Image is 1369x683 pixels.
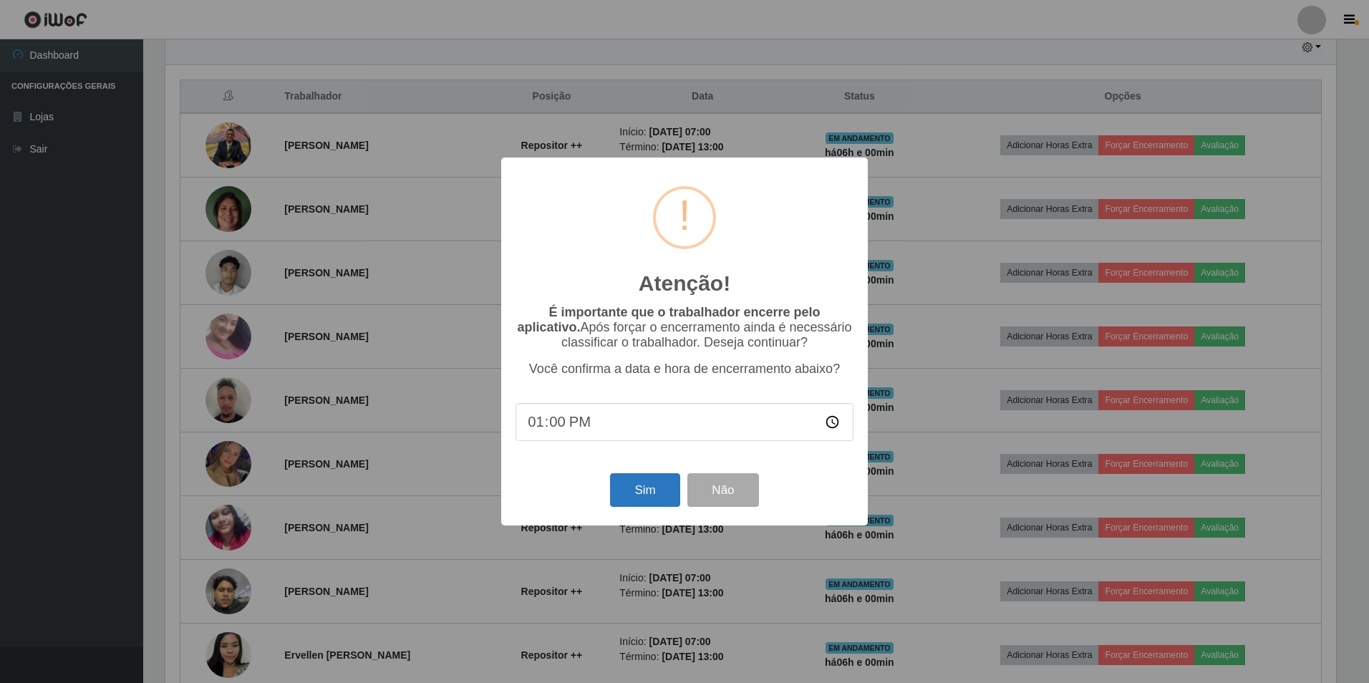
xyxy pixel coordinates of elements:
[639,271,730,296] h2: Atenção!
[610,473,679,507] button: Sim
[517,305,820,334] b: É importante que o trabalhador encerre pelo aplicativo.
[687,473,758,507] button: Não
[516,362,853,377] p: Você confirma a data e hora de encerramento abaixo?
[516,305,853,350] p: Após forçar o encerramento ainda é necessário classificar o trabalhador. Deseja continuar?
